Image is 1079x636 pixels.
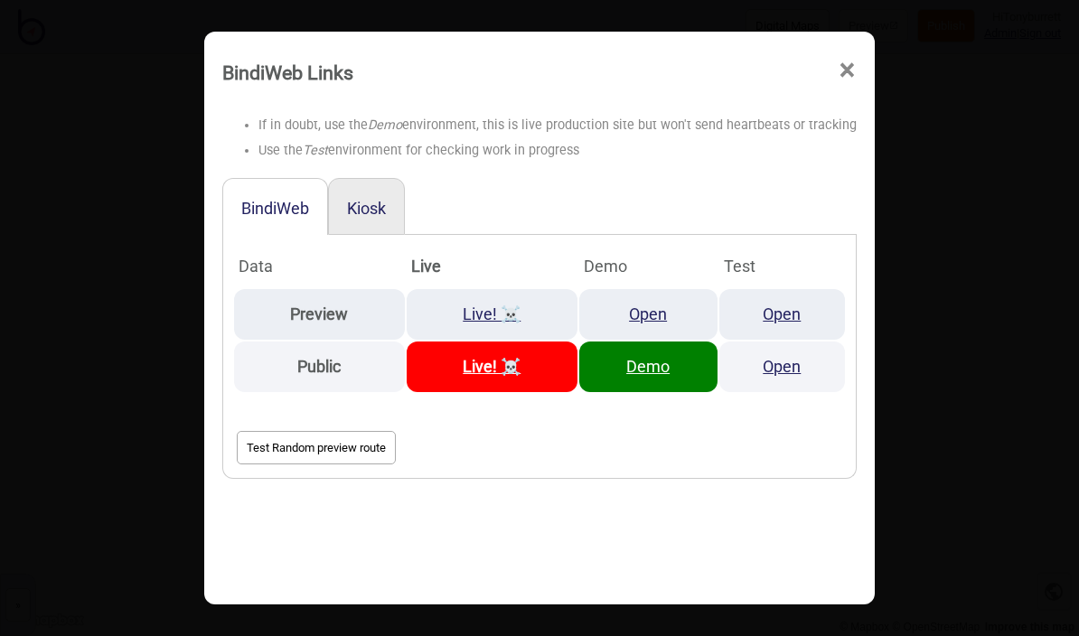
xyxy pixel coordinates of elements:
a: Demo [626,357,670,376]
button: BindiWeb [241,199,309,218]
li: Use the environment for checking work in progress [258,138,857,164]
a: Open [763,304,801,323]
span: × [838,41,857,100]
button: Kiosk [347,199,386,218]
div: BindiWeb Links [222,53,353,92]
strong: Live [411,257,441,276]
a: Live! ☠️ [463,357,521,376]
th: Demo [579,246,718,287]
i: Demo [368,117,402,133]
th: Data [234,246,405,287]
strong: Public [297,357,341,376]
a: Live! ☠️ [463,304,521,323]
a: Open [629,304,667,323]
i: Test [303,143,328,158]
button: Test Random preview route [237,431,396,464]
strong: Preview [290,304,348,323]
a: Open [763,357,801,376]
th: Test [719,246,845,287]
li: If in doubt, use the environment, this is live production site but won't send heartbeats or tracking [258,113,857,139]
